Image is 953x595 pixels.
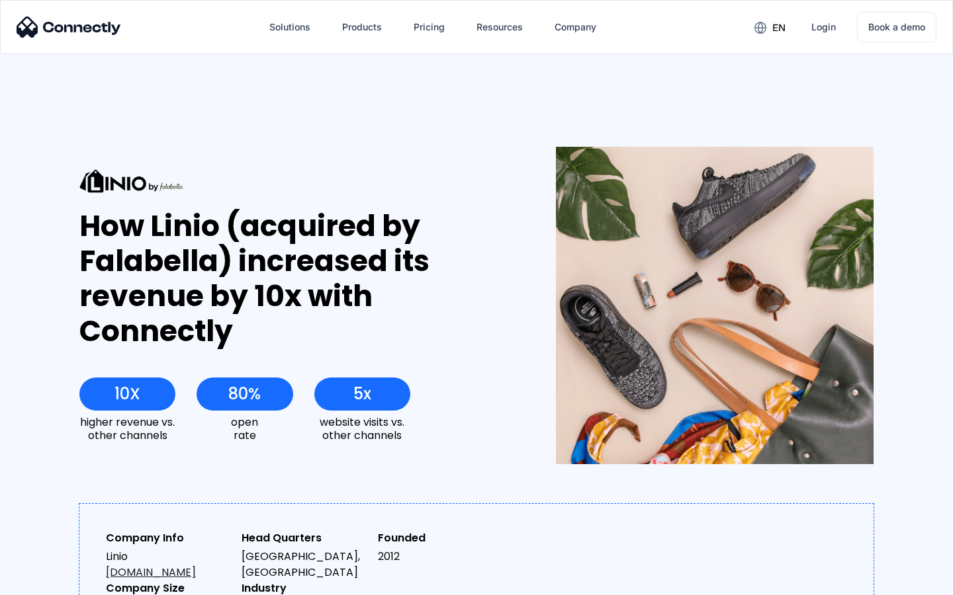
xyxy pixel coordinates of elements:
div: Linio [106,549,231,580]
a: Book a demo [857,12,936,42]
div: en [772,19,786,37]
div: Pricing [414,18,445,36]
div: 10X [114,385,140,403]
div: [GEOGRAPHIC_DATA], [GEOGRAPHIC_DATA] [242,549,367,580]
div: Company Info [106,530,231,546]
div: Solutions [269,18,310,36]
div: Login [811,18,836,36]
img: Connectly Logo [17,17,121,38]
div: higher revenue vs. other channels [79,416,175,441]
div: Company [555,18,596,36]
div: 5x [353,385,371,403]
div: Products [332,11,392,43]
div: How Linio (acquired by Falabella) increased its revenue by 10x with Connectly [79,209,508,348]
a: Login [801,11,846,43]
div: 2012 [378,549,503,565]
div: open rate [197,416,293,441]
div: Resources [466,11,533,43]
div: en [744,17,795,37]
div: Head Quarters [242,530,367,546]
div: 80% [228,385,261,403]
a: [DOMAIN_NAME] [106,565,196,580]
div: website visits vs. other channels [314,416,410,441]
div: Resources [476,18,523,36]
div: Solutions [259,11,321,43]
a: Pricing [403,11,455,43]
aside: Language selected: English [13,572,79,590]
div: Products [342,18,382,36]
div: Founded [378,530,503,546]
ul: Language list [26,572,79,590]
div: Company [544,11,607,43]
